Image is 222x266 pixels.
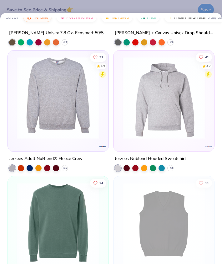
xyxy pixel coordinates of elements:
div: [PERSON_NAME] + Canvas Unisex Drop Shoulder Fleece [115,29,213,37]
button: Like [196,179,212,188]
span: 41 [205,56,209,59]
span: + 24 [63,40,67,44]
span: 11 [205,182,209,185]
span: + 32 [63,166,67,170]
button: Like [196,53,212,62]
img: Jerzees logo [204,143,212,151]
div: [PERSON_NAME] Unisex 7.8 Oz. Ecosmart 50/50 Crewneck Sweatshirt [9,29,107,37]
div: 4.7 [206,64,211,69]
div: Jerzees Adult NuBlend® Fleece Crew [9,155,83,163]
span: + 43 [168,166,173,170]
span: 24 [99,182,103,185]
img: a24f4adb-292f-4592-834c-82418223abf0 [120,183,208,265]
div: 4.9 [101,64,105,69]
img: 64674480-623c-4178-8ddd-46b663587b77 [102,183,190,265]
img: 3a414f12-a4cb-4ca9-8ee8-e32b16d9a56c [120,57,208,139]
img: bfcb3af6-33ca-4fb1-878d-461b12552e5f [102,57,190,139]
div: Jerzees Nublend Hooded Sweatshirt [115,155,186,163]
button: Like [90,179,106,188]
button: Like [90,53,106,62]
img: 6cea5deb-12ff-40e0-afe1-d9c864774007 [14,57,102,139]
img: Jerzees logo [99,143,107,151]
img: 2ed3d402-7dab-459e-b833-d658cb329dbe [14,183,102,265]
span: + 29 [168,40,173,44]
span: 31 [99,56,103,59]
